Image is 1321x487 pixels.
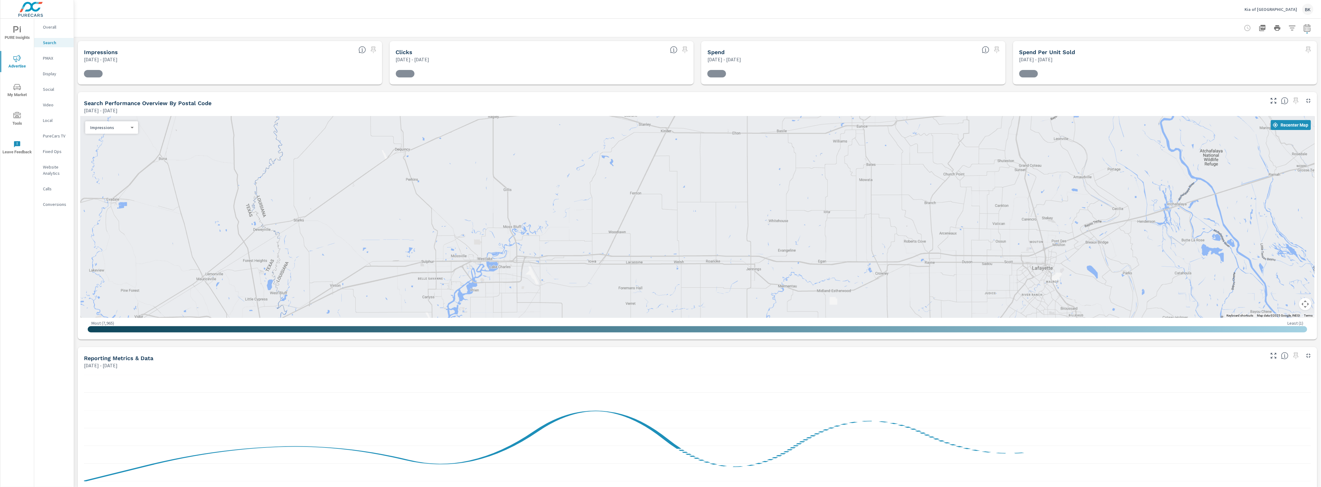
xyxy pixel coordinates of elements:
button: Keyboard shortcuts [1227,313,1254,318]
p: Video [43,102,69,108]
div: Impressions [85,125,133,131]
button: Make Fullscreen [1269,96,1279,106]
div: PureCars TV [34,131,74,141]
button: Select Date Range [1301,22,1314,34]
span: Select a preset date range to save this widget [368,45,378,55]
span: Understand Search data over time and see how metrics compare to each other. [1281,352,1289,359]
div: Video [34,100,74,109]
div: Fixed Ops [34,147,74,156]
p: Conversions [43,201,69,207]
span: The amount of money spent on advertising during the period. [982,46,990,53]
button: Recenter Map [1271,120,1311,130]
p: Search [43,39,69,46]
h5: Reporting Metrics & Data [84,355,153,361]
p: Overall [43,24,69,30]
p: Calls [43,186,69,192]
h5: Search Performance Overview By Postal Code [84,100,211,106]
span: Map data ©2025 Google, INEGI [1257,314,1300,317]
button: Minimize Widget [1304,96,1314,106]
button: Apply Filters [1286,22,1299,34]
span: Select a preset date range to save this widget [1291,351,1301,361]
div: Display [34,69,74,78]
button: Print Report [1271,22,1284,34]
span: My Market [2,83,32,99]
h5: Spend [707,49,725,55]
p: PMAX [43,55,69,61]
div: Overall [34,22,74,32]
p: Most ( 7,965 ) [91,320,114,326]
h5: Clicks [396,49,413,55]
p: [DATE] - [DATE] [707,56,741,63]
span: The number of times an ad was clicked by a consumer. [670,46,678,53]
p: Display [43,71,69,77]
button: Make Fullscreen [1269,351,1279,361]
p: [DATE] - [DATE] [1019,56,1053,63]
p: [DATE] - [DATE] [84,56,118,63]
button: Minimize Widget [1304,351,1314,361]
span: Select a preset date range to save this widget [1304,45,1314,55]
span: Advertise [2,55,32,70]
span: Select a preset date range to save this widget [680,45,690,55]
span: Recenter Map [1273,122,1309,128]
div: nav menu [0,19,34,162]
span: Tools [2,112,32,127]
div: PMAX [34,53,74,63]
p: [DATE] - [DATE] [84,107,118,114]
div: Local [34,116,74,125]
img: Google [82,310,102,318]
span: Leave Feedback [2,141,32,156]
p: Website Analytics [43,164,69,176]
div: Search [34,38,74,47]
p: [DATE] - [DATE] [396,56,429,63]
p: Social [43,86,69,92]
p: [DATE] - [DATE] [84,362,118,369]
p: Local [43,117,69,123]
a: Terms (opens in new tab) [1304,314,1313,317]
div: Conversions [34,200,74,209]
div: Calls [34,184,74,193]
span: Select a preset date range to save this widget [992,45,1002,55]
button: Map camera controls [1299,298,1312,310]
a: Open this area in Google Maps (opens a new window) [82,310,102,318]
p: Kia of [GEOGRAPHIC_DATA] [1245,7,1297,12]
span: Understand Search performance data by postal code. Individual postal codes can be selected and ex... [1281,97,1289,104]
span: PURE Insights [2,26,32,41]
h5: Spend Per Unit Sold [1019,49,1075,55]
h5: Impressions [84,49,118,55]
p: Least ( 1 ) [1288,320,1304,326]
button: "Export Report to PDF" [1256,22,1269,34]
p: Impressions [90,125,128,130]
p: PureCars TV [43,133,69,139]
span: The number of times an ad was shown on your behalf. [359,46,366,53]
div: Website Analytics [34,162,74,178]
p: Fixed Ops [43,148,69,155]
span: Select a preset date range to save this widget [1291,96,1301,106]
div: BK [1302,4,1314,15]
div: Social [34,85,74,94]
